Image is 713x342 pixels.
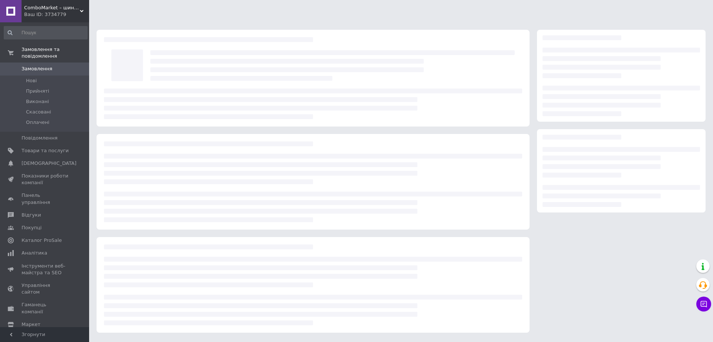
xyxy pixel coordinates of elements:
span: ComboMarket – шини для с/г техніки та мототранспорту [24,4,80,11]
span: Панель управління [22,192,69,205]
div: Ваш ID: 3734779 [24,11,89,18]
span: Повідомлення [22,135,58,141]
span: Оплачені [26,119,49,126]
span: Покупці [22,224,42,231]
span: Гаманець компанії [22,301,69,315]
span: Прийняті [26,88,49,95]
input: Пошук [4,26,88,39]
span: Аналітика [22,250,47,256]
button: Чат з покупцем [696,297,711,311]
span: Виконані [26,98,49,105]
span: Маркет [22,321,40,328]
span: Товари та послуги [22,147,69,154]
span: Замовлення та повідомлення [22,46,89,60]
span: Управління сайтом [22,282,69,295]
span: [DEMOGRAPHIC_DATA] [22,160,76,167]
span: Замовлення [22,65,52,72]
span: Інструменти веб-майстра та SEO [22,263,69,276]
span: Показники роботи компанії [22,173,69,186]
span: Каталог ProSale [22,237,62,244]
span: Відгуки [22,212,41,218]
span: Скасовані [26,109,51,115]
span: Нові [26,77,37,84]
